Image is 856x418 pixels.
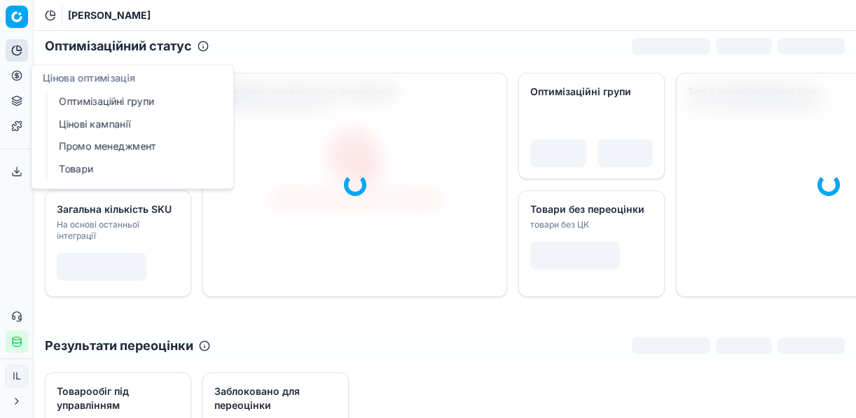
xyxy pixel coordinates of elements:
a: Цінові кампанії [53,114,216,134]
h2: Результати переоцінки [45,336,193,356]
span: Цінова оптимізація [43,71,135,83]
a: Товари [53,159,216,179]
div: Оптимізаційні групи [530,85,650,99]
span: IL [6,365,27,386]
a: Промо менеджмент [53,137,216,156]
div: Товарообіг під управлінням [57,384,177,412]
button: IL [6,365,28,387]
nav: breadcrumb [68,8,151,22]
div: Заблоковано для переоцінки [214,384,334,412]
div: На основі останньої інтеграції [57,219,177,242]
h2: Оптимізаційний статус [45,36,192,56]
div: Загальна кількість SKU [57,202,177,216]
span: [PERSON_NAME] [68,8,151,22]
div: товари без ЦК [530,219,650,230]
div: Товари без переоцінки [530,202,650,216]
a: Оптимізаційні групи [53,92,216,111]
